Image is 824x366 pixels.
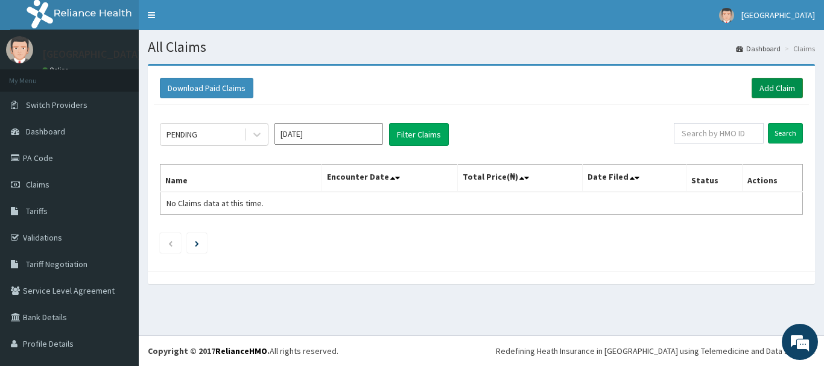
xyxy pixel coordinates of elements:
[782,43,815,54] li: Claims
[768,123,803,144] input: Search
[42,66,71,74] a: Online
[274,123,383,145] input: Select Month and Year
[148,345,270,356] strong: Copyright © 2017 .
[6,36,33,63] img: User Image
[686,165,743,192] th: Status
[166,128,197,140] div: PENDING
[719,8,734,23] img: User Image
[215,345,267,356] a: RelianceHMO
[63,68,203,83] div: Chat with us now
[752,78,803,98] a: Add Claim
[674,123,764,144] input: Search by HMO ID
[6,241,230,283] textarea: Type your message and hit 'Enter'
[26,126,65,137] span: Dashboard
[741,10,815,21] span: [GEOGRAPHIC_DATA]
[42,49,142,60] p: [GEOGRAPHIC_DATA]
[160,78,253,98] button: Download Paid Claims
[389,123,449,146] button: Filter Claims
[70,107,166,229] span: We're online!
[583,165,686,192] th: Date Filed
[322,165,457,192] th: Encounter Date
[736,43,781,54] a: Dashboard
[195,238,199,248] a: Next page
[139,335,824,366] footer: All rights reserved.
[168,238,173,248] a: Previous page
[496,345,815,357] div: Redefining Heath Insurance in [GEOGRAPHIC_DATA] using Telemedicine and Data Science!
[160,165,322,192] th: Name
[26,99,87,110] span: Switch Providers
[148,39,815,55] h1: All Claims
[457,165,583,192] th: Total Price(₦)
[166,198,264,209] span: No Claims data at this time.
[198,6,227,35] div: Minimize live chat window
[26,179,49,190] span: Claims
[22,60,49,90] img: d_794563401_company_1708531726252_794563401
[26,206,48,216] span: Tariffs
[26,259,87,270] span: Tariff Negotiation
[742,165,802,192] th: Actions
